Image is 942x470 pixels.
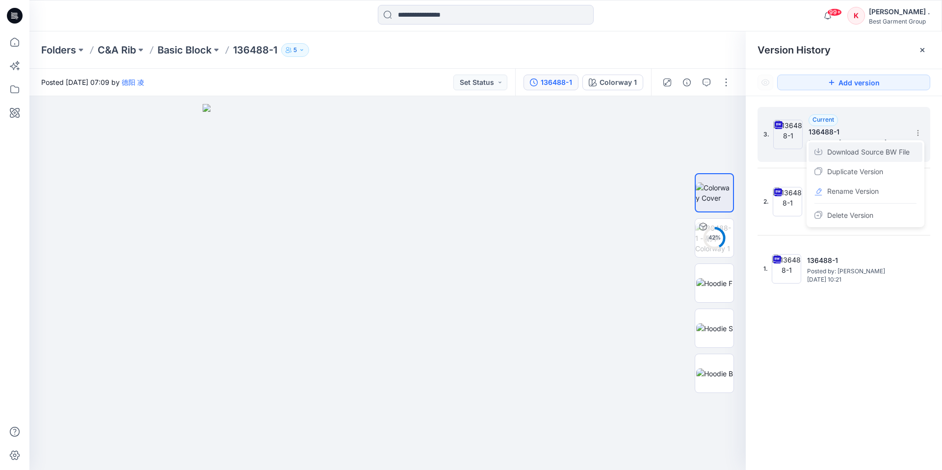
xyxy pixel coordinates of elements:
[763,197,769,206] span: 2.
[827,146,910,158] span: Download Source BW File
[918,46,926,54] button: Close
[281,43,309,57] button: 5
[157,43,211,57] a: Basic Block
[122,78,144,86] a: 德阳 凌
[703,234,726,242] div: 42 %
[582,75,643,90] button: Colorway 1
[807,266,905,276] span: Posted by: 德阳 凌
[696,183,733,203] img: Colorway Cover
[773,187,802,216] img: 136488-1
[679,75,695,90] button: Details
[41,43,76,57] a: Folders
[203,104,573,470] img: eyJhbGciOiJIUzI1NiIsImtpZCI6IjAiLCJzbHQiOiJzZXMiLCJ0eXAiOiJKV1QifQ.eyJkYXRhIjp7InR5cGUiOiJzdG9yYW...
[541,77,572,88] div: 136488-1
[827,209,873,221] span: Delete Version
[827,8,842,16] span: 99+
[696,278,733,288] img: Hoodie F
[293,45,297,55] p: 5
[777,75,930,90] button: Add version
[41,77,144,87] span: Posted [DATE] 07:09 by
[772,254,801,284] img: 136488-1
[827,166,883,178] span: Duplicate Version
[695,223,733,254] img: 136488-1 - 副本 Colorway 1
[869,18,930,25] div: Best Garment Group
[809,138,907,148] span: Posted by: 德阳 凌
[233,43,277,57] p: 136488-1
[773,120,803,149] img: 136488-1
[809,126,907,138] h5: 136488-1
[758,44,831,56] span: Version History
[600,77,637,88] div: Colorway 1
[847,7,865,25] div: K
[758,75,773,90] button: Show Hidden Versions
[696,368,733,379] img: Hoodie B
[523,75,578,90] button: 136488-1
[812,116,834,123] span: Current
[827,185,879,197] span: Rename Version
[807,255,905,266] h5: 136488-1
[696,323,733,334] img: Hoodie S
[807,276,905,283] span: [DATE] 10:21
[869,6,930,18] div: [PERSON_NAME] .
[763,130,769,139] span: 3.
[98,43,136,57] a: C&A Rib
[763,264,768,273] span: 1.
